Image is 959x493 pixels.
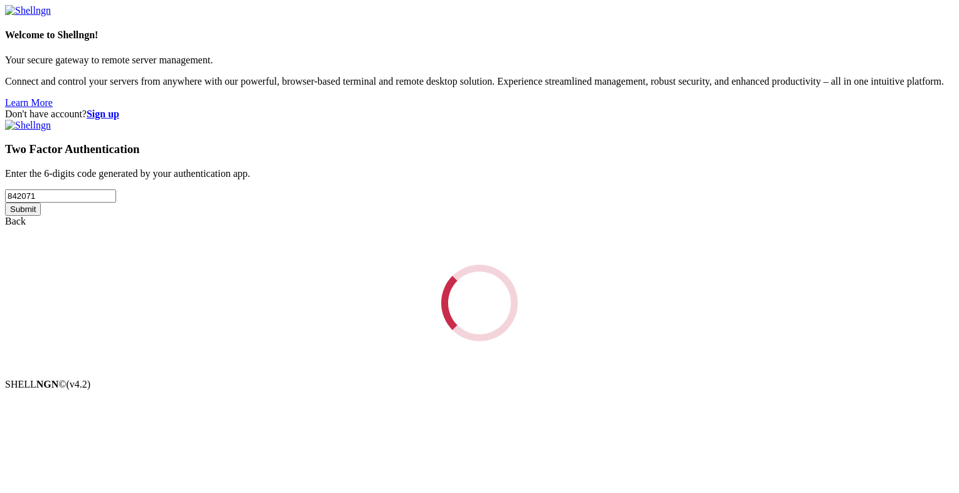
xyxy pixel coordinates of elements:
h3: Two Factor Authentication [5,142,954,156]
b: NGN [36,379,59,390]
p: Your secure gateway to remote server management. [5,55,954,66]
span: 4.2.0 [67,379,91,390]
img: Shellngn [5,120,51,131]
input: Two factor code [5,189,116,203]
a: Sign up [87,109,119,119]
p: Enter the 6-digits code generated by your authentication app. [5,168,954,179]
h4: Welcome to Shellngn! [5,29,954,41]
img: Shellngn [5,5,51,16]
p: Connect and control your servers from anywhere with our powerful, browser-based terminal and remo... [5,76,954,87]
a: Learn More [5,97,53,108]
a: Back [5,216,26,226]
span: SHELL © [5,379,90,390]
div: Loading... [435,258,525,348]
input: Submit [5,203,41,216]
div: Don't have account? [5,109,954,120]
